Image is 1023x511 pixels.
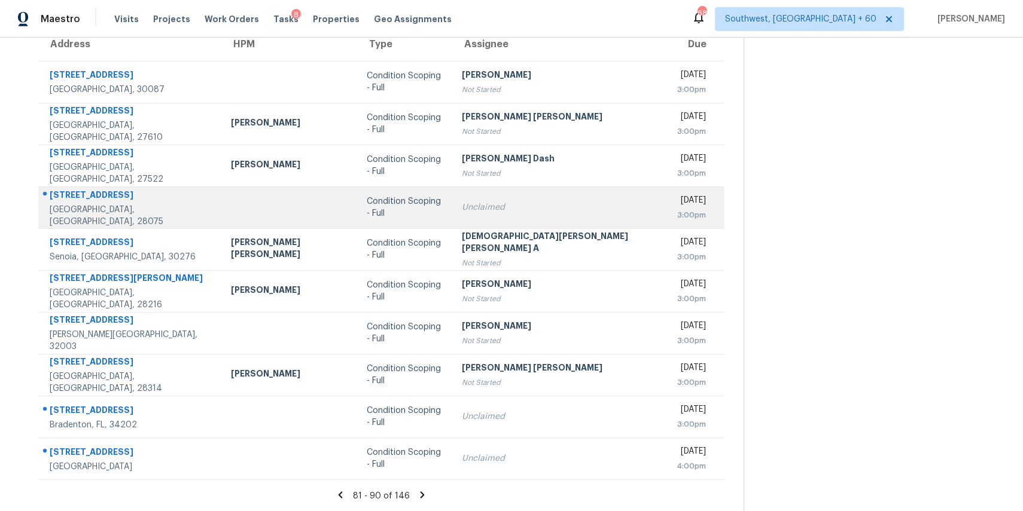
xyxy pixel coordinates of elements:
span: [PERSON_NAME] [933,13,1005,25]
div: 3:00pm [677,167,706,179]
div: Not Started [462,126,657,137]
div: [PERSON_NAME] [231,117,348,131]
div: Unclaimed [462,201,657,213]
div: Senoia, [GEOGRAPHIC_DATA], 30276 [50,251,212,263]
div: Condition Scoping - Full [367,154,443,178]
div: [DATE] [677,320,706,335]
div: Condition Scoping - Full [367,321,443,345]
div: [STREET_ADDRESS] [50,236,212,251]
span: Projects [153,13,190,25]
div: Condition Scoping - Full [367,237,443,261]
div: [PERSON_NAME] [PERSON_NAME] [462,111,657,126]
div: Condition Scoping - Full [367,70,443,94]
div: 682 [698,7,706,19]
div: [GEOGRAPHIC_DATA], [GEOGRAPHIC_DATA], 27522 [50,161,212,185]
div: [DATE] [677,445,706,460]
div: Unclaimed [462,452,657,464]
div: [PERSON_NAME] [PERSON_NAME] [462,362,657,377]
div: [DATE] [677,111,706,126]
div: 3:00pm [677,377,706,388]
div: [DATE] [677,362,706,377]
div: [PERSON_NAME][GEOGRAPHIC_DATA], 32003 [50,329,212,353]
div: [DATE] [677,69,706,84]
div: [PERSON_NAME] [462,278,657,293]
div: Not Started [462,293,657,305]
span: Visits [114,13,139,25]
div: [DATE] [677,236,706,251]
div: Condition Scoping - Full [367,279,443,303]
div: 3:00pm [677,251,706,263]
div: [DATE] [677,278,706,293]
div: [PERSON_NAME] [231,158,348,173]
div: [STREET_ADDRESS] [50,314,212,329]
div: [STREET_ADDRESS] [50,146,212,161]
div: Condition Scoping - Full [367,112,443,136]
div: Unclaimed [462,411,657,423]
div: [PERSON_NAME] [462,320,657,335]
div: Condition Scoping - Full [367,446,443,470]
div: Bradenton, FL, 34202 [50,419,212,431]
div: [GEOGRAPHIC_DATA], [GEOGRAPHIC_DATA], 28216 [50,287,212,311]
div: [GEOGRAPHIC_DATA], [GEOGRAPHIC_DATA], 27610 [50,120,212,143]
div: [GEOGRAPHIC_DATA], [GEOGRAPHIC_DATA], 28314 [50,371,212,394]
th: Due [667,27,724,61]
div: [DATE] [677,403,706,418]
div: 3:00pm [677,209,706,221]
th: HPM [221,27,357,61]
div: Not Started [462,377,657,388]
div: [GEOGRAPHIC_DATA] [50,461,212,473]
div: 8 [291,9,301,21]
div: [STREET_ADDRESS] [50,189,212,204]
div: [PERSON_NAME] [462,69,657,84]
div: [DATE] [677,152,706,167]
span: Geo Assignments [374,13,452,25]
div: [PERSON_NAME] Dash [462,152,657,167]
div: Condition Scoping - Full [367,195,443,219]
div: [STREET_ADDRESS] [50,446,212,461]
div: [PERSON_NAME] [PERSON_NAME] [231,236,348,263]
div: 3:00pm [677,293,706,305]
div: Condition Scoping - Full [367,405,443,429]
div: 3:00pm [677,126,706,137]
span: Work Orders [205,13,259,25]
span: Tasks [273,15,299,23]
div: 3:00pm [677,335,706,347]
div: [STREET_ADDRESS] [50,356,212,371]
th: Type [357,27,452,61]
div: [STREET_ADDRESS] [50,69,212,84]
div: Condition Scoping - Full [367,363,443,387]
div: Not Started [462,167,657,179]
span: Southwest, [GEOGRAPHIC_DATA] + 60 [725,13,876,25]
div: 3:00pm [677,84,706,96]
span: Properties [313,13,360,25]
div: Not Started [462,335,657,347]
div: 3:00pm [677,418,706,430]
div: [PERSON_NAME] [231,368,348,383]
div: Not Started [462,84,657,96]
div: [DEMOGRAPHIC_DATA][PERSON_NAME] [PERSON_NAME] A [462,230,657,257]
div: [GEOGRAPHIC_DATA], [GEOGRAPHIC_DATA], 28075 [50,204,212,228]
div: [PERSON_NAME] [231,284,348,299]
div: [STREET_ADDRESS] [50,404,212,419]
div: [STREET_ADDRESS][PERSON_NAME] [50,272,212,287]
th: Address [38,27,221,61]
span: 81 - 90 of 146 [353,492,410,500]
div: Not Started [462,257,657,269]
th: Assignee [452,27,667,61]
div: [GEOGRAPHIC_DATA], 30087 [50,84,212,96]
span: Maestro [41,13,80,25]
div: 4:00pm [677,460,706,472]
div: [STREET_ADDRESS] [50,105,212,120]
div: [DATE] [677,194,706,209]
